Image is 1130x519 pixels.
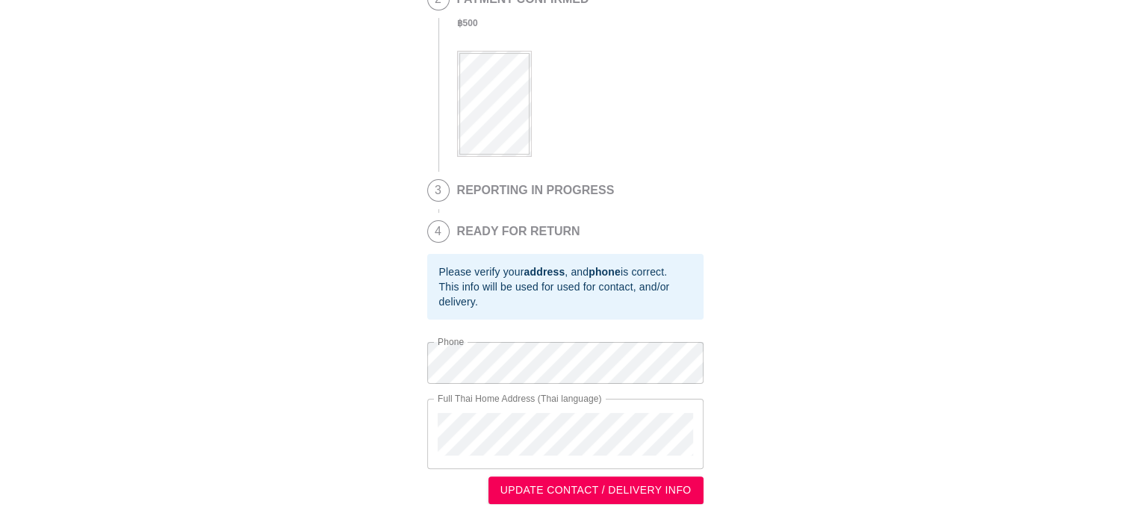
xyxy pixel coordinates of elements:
b: ฿ 500 [457,18,478,28]
div: This info will be used for used for contact, and/or delivery. [439,279,692,309]
b: address [524,266,565,278]
h2: REPORTING IN PROGRESS [457,184,615,197]
span: 4 [428,221,449,242]
span: 3 [428,180,449,201]
button: UPDATE CONTACT / DELIVERY INFO [488,476,704,504]
span: UPDATE CONTACT / DELIVERY INFO [500,481,692,500]
h2: READY FOR RETURN [457,225,580,238]
div: Please verify your , and is correct. [439,264,692,279]
b: phone [589,266,621,278]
